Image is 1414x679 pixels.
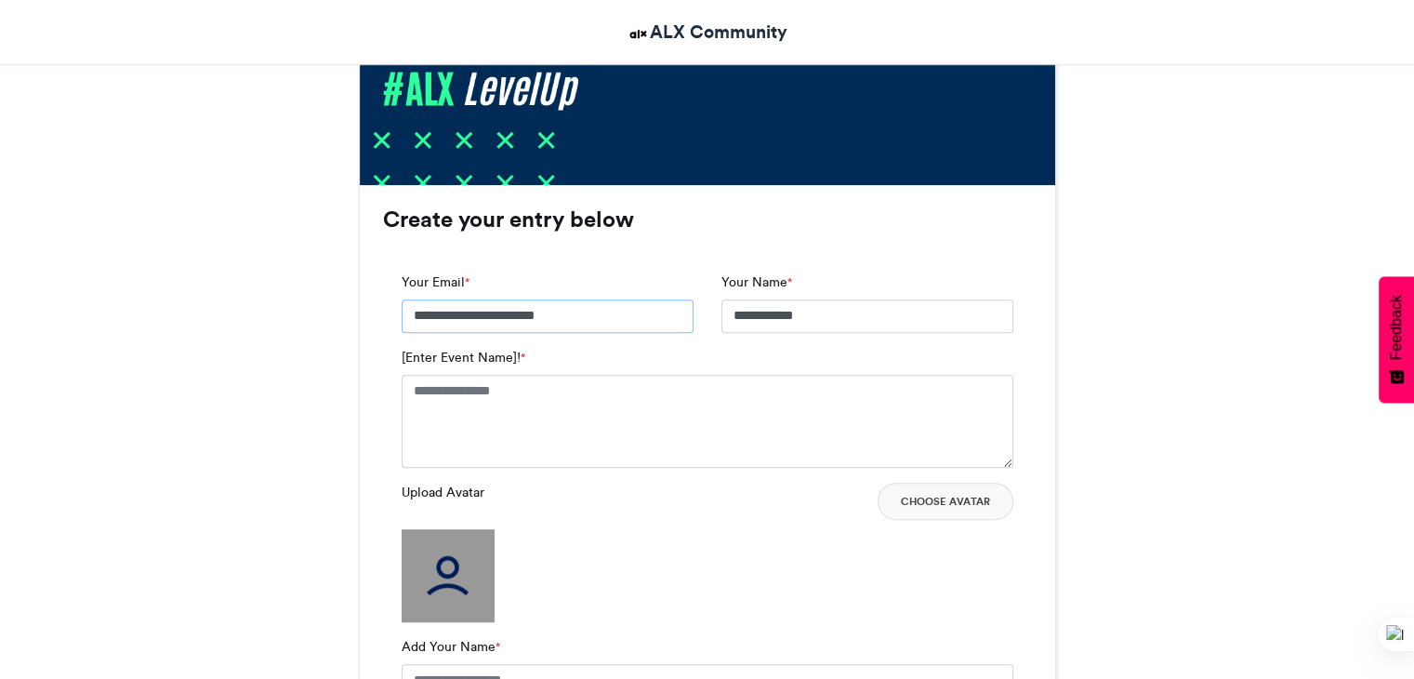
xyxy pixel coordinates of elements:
[1388,295,1405,360] span: Feedback
[627,22,650,46] img: ALX Community
[402,273,469,292] label: Your Email
[402,483,484,502] label: Upload Avatar
[402,637,500,657] label: Add Your Name
[878,483,1013,520] button: Choose Avatar
[402,348,525,367] label: [Enter Event Name]!
[383,208,1032,231] h3: Create your entry below
[402,529,495,622] img: user_filled.png
[1379,276,1414,403] button: Feedback - Show survey
[627,19,787,46] a: ALX Community
[721,273,792,292] label: Your Name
